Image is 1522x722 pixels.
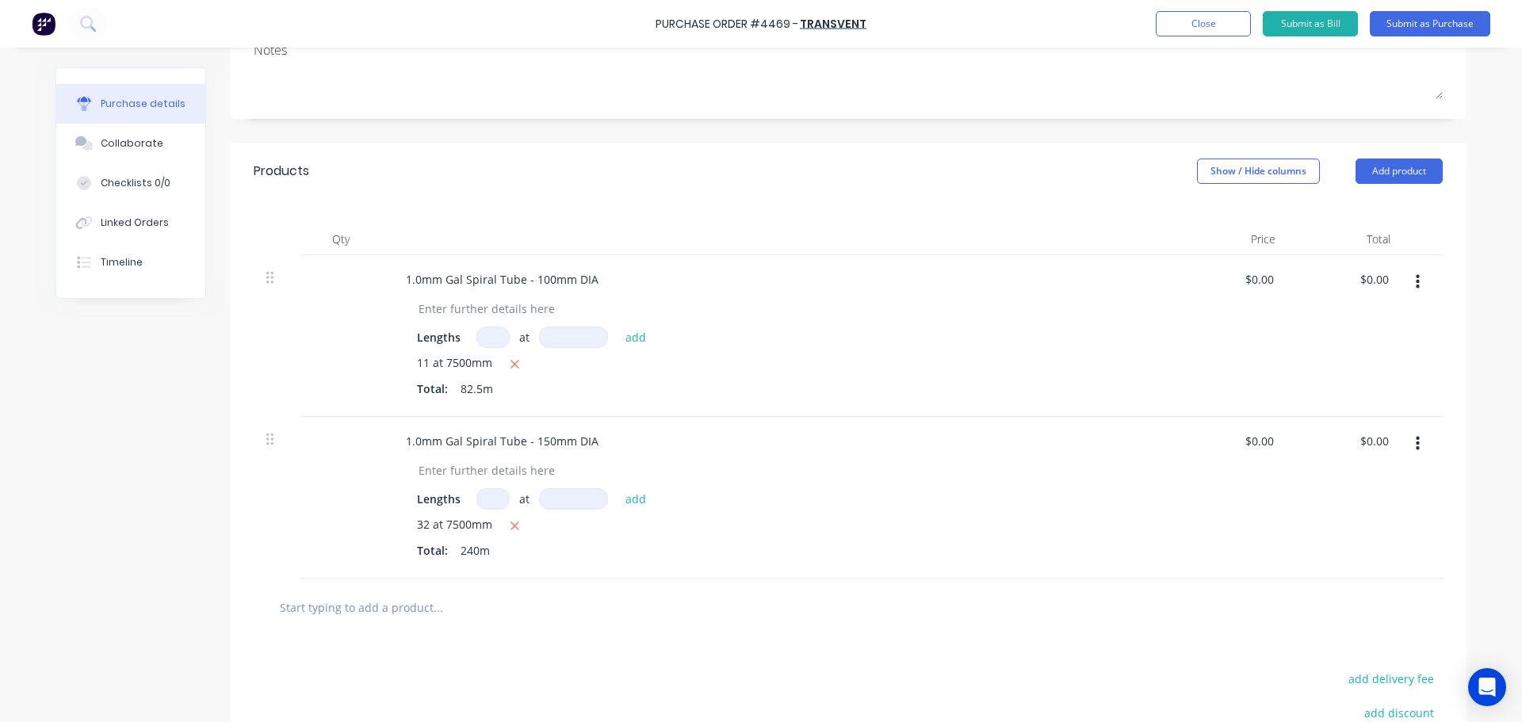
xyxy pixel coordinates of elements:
button: add [618,489,655,508]
span: Total: [417,380,448,397]
div: Total [1288,223,1403,255]
div: Timeline [101,255,143,269]
button: Submit as Bill [1263,11,1358,36]
div: Checklists 0/0 [101,176,170,190]
span: 82.5m [461,380,493,397]
div: 1.0mm Gal Spiral Tube - 150mm DIA [393,430,611,453]
div: Collaborate [101,136,163,151]
button: Linked Orders [56,203,205,243]
div: Qty [301,223,380,255]
button: Collaborate [56,124,205,163]
span: Total: [417,542,448,559]
button: Close [1156,11,1251,36]
button: Checklists 0/0 [56,163,205,203]
button: Purchase details [56,84,205,124]
button: Submit as Purchase [1370,11,1490,36]
div: 1.0mm Gal Spiral Tube - 100mm DIA [393,268,611,291]
div: Purchase details [101,97,185,111]
div: Products [254,162,309,181]
div: Price [1173,223,1288,255]
div: at [519,329,530,346]
div: Notes [254,40,1443,59]
span: 32 at 7500mm [417,516,492,536]
span: 240m [461,542,490,559]
span: Lengths [417,491,461,507]
div: Linked Orders [101,216,169,230]
button: Show / Hide columns [1197,159,1320,184]
img: Factory [32,12,55,36]
button: add [618,327,655,346]
span: Lengths [417,329,461,346]
div: at [519,491,530,507]
span: 11 at 7500mm [417,354,492,374]
a: Transvent [800,16,866,32]
div: Open Intercom Messenger [1468,668,1506,706]
button: Timeline [56,243,205,282]
input: Start typing to add a product... [279,591,596,623]
button: add delivery fee [1339,668,1443,689]
button: Add product [1356,159,1443,184]
div: Purchase Order #4469 - [656,16,798,32]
